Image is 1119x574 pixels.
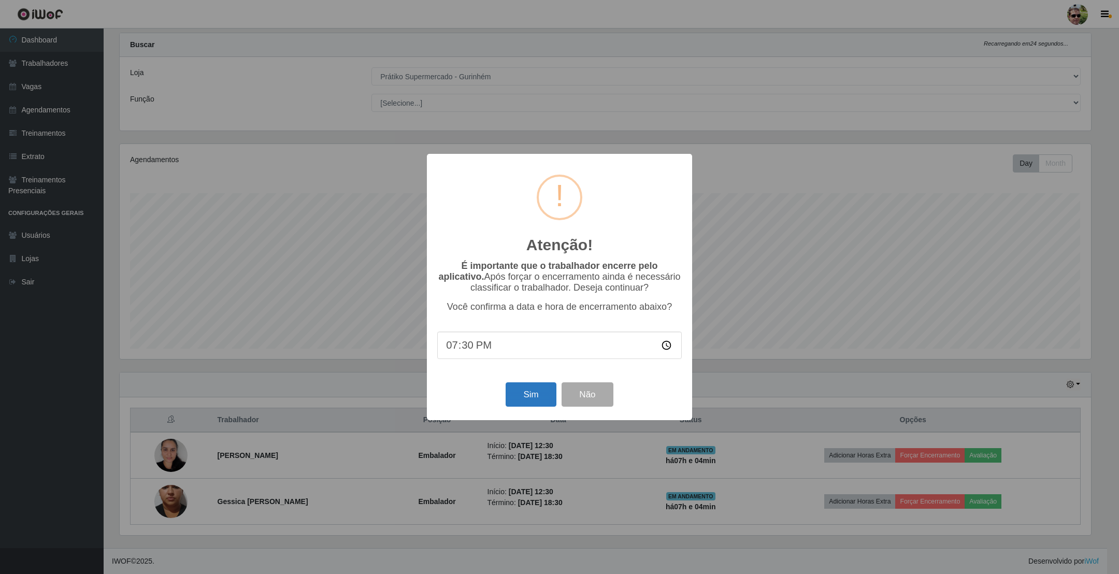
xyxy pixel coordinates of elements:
h2: Atenção! [526,236,593,254]
button: Não [562,382,613,407]
button: Sim [506,382,556,407]
b: É importante que o trabalhador encerre pelo aplicativo. [438,261,657,282]
p: Após forçar o encerramento ainda é necessário classificar o trabalhador. Deseja continuar? [437,261,682,293]
p: Você confirma a data e hora de encerramento abaixo? [437,302,682,312]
